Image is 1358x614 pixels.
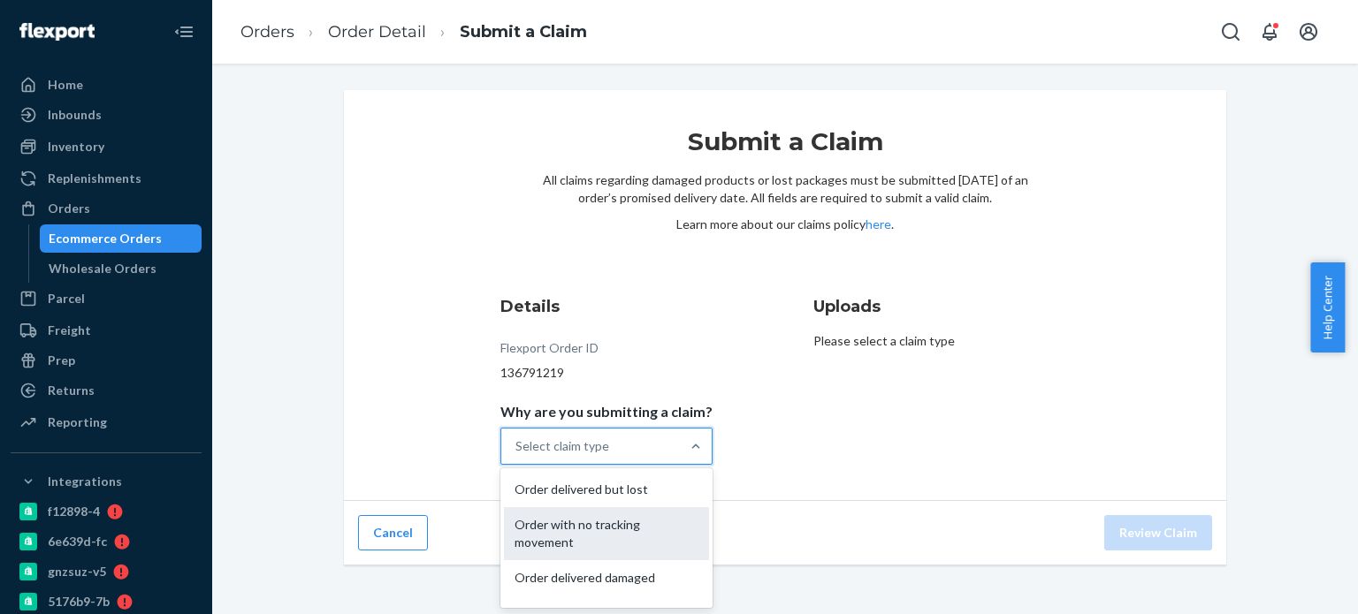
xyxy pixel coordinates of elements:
[866,216,891,231] a: here
[48,200,90,217] div: Orders
[11,133,202,161] a: Inventory
[40,224,202,253] a: Ecommerce Orders
[11,557,202,586] a: gnzsuz-v5
[11,71,202,99] a: Home
[49,260,156,277] div: Wholesale Orders
[1104,515,1212,550] button: Review Claim
[1310,262,1345,352] button: Help Center
[11,346,202,375] a: Prep
[813,295,1070,318] h3: Uploads
[358,515,428,550] button: Cancel
[40,254,202,283] a: Wholesale Orders
[542,171,1028,207] p: All claims regarding damaged products or lost packages must be submitted [DATE] of an order’s pro...
[240,22,294,42] a: Orders
[48,138,104,155] div: Inventory
[48,503,100,520] div: f12898-4
[515,437,609,455] div: Select claim type
[11,467,202,496] button: Integrations
[504,507,709,560] div: Order with no tracking movement
[328,22,426,42] a: Order Detail
[48,76,83,94] div: Home
[11,284,202,313] a: Parcel
[48,290,85,307] div: Parcel
[500,403,713,421] p: Why are you submitting a claim?
[48,473,122,490] div: Integrations
[48,593,110,610] div: 5176b9-7b
[460,22,587,42] a: Submit a Claim
[500,295,713,318] h3: Details
[1213,14,1248,49] button: Open Search Box
[49,230,162,247] div: Ecommerce Orders
[166,14,202,49] button: Close Navigation
[11,316,202,345] a: Freight
[813,332,1070,350] p: Please select a claim type
[542,125,1028,171] h1: Submit a Claim
[11,101,202,129] a: Inbounds
[48,533,107,550] div: 6e639d-fc
[19,23,95,41] img: Flexport logo
[48,413,107,431] div: Reporting
[48,322,91,339] div: Freight
[48,382,95,399] div: Returns
[1252,14,1287,49] button: Open notifications
[542,216,1028,233] p: Learn more about our claims policy .
[48,106,102,124] div: Inbounds
[226,6,601,58] ol: breadcrumbs
[504,560,709,595] div: Order delivered damaged
[11,164,202,193] a: Replenishments
[11,194,202,223] a: Orders
[500,339,599,364] div: Flexport Order ID
[48,563,106,580] div: gnzsuz-v5
[11,527,202,556] a: 6e639d-fc
[11,376,202,405] a: Returns
[11,408,202,436] a: Reporting
[48,170,141,187] div: Replenishments
[504,472,709,507] div: Order delivered but lost
[1291,14,1326,49] button: Open account menu
[500,364,713,382] div: 136791219
[11,497,202,526] a: f12898-4
[48,352,75,369] div: Prep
